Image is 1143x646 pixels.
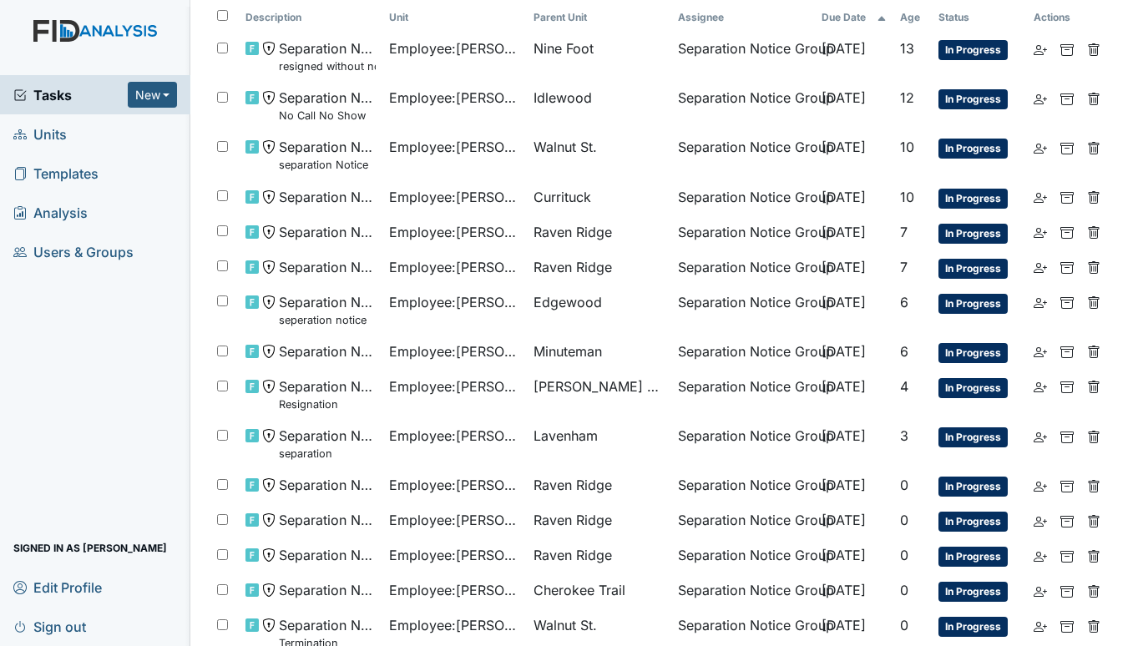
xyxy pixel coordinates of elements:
[1060,292,1074,312] a: Archive
[279,88,377,124] span: Separation Notice No Call No Show
[13,574,102,600] span: Edit Profile
[534,88,592,108] span: Idlewood
[938,547,1008,567] span: In Progress
[1060,38,1074,58] a: Archive
[1060,137,1074,157] a: Archive
[389,475,520,495] span: Employee : [PERSON_NAME]
[279,396,377,412] small: Resignation
[900,343,908,360] span: 6
[1087,475,1100,495] a: Delete
[822,139,866,155] span: [DATE]
[534,292,602,312] span: Edgewood
[1060,88,1074,108] a: Archive
[671,538,816,573] td: Separation Notice Group
[1027,3,1110,32] th: Actions
[534,376,665,396] span: [PERSON_NAME] Loop
[279,38,377,74] span: Separation Notice resigned without notice
[671,180,816,215] td: Separation Notice Group
[279,580,377,600] span: Separation Notice
[822,294,866,310] span: [DATE]
[900,617,908,633] span: 0
[671,468,816,503] td: Separation Notice Group
[279,545,377,565] span: Separation Notice
[1087,615,1100,635] a: Delete
[815,3,893,32] th: Toggle SortBy
[671,81,816,130] td: Separation Notice Group
[534,257,612,277] span: Raven Ridge
[13,121,67,147] span: Units
[900,189,914,205] span: 10
[1060,187,1074,207] a: Archive
[671,3,816,32] th: Assignee
[900,378,908,395] span: 4
[900,427,908,444] span: 3
[1060,376,1074,396] a: Archive
[822,89,866,106] span: [DATE]
[1060,580,1074,600] a: Archive
[900,40,914,57] span: 13
[389,222,520,242] span: Employee : [PERSON_NAME]
[13,160,99,186] span: Templates
[822,189,866,205] span: [DATE]
[279,446,377,462] small: separation
[382,3,527,32] th: Toggle SortBy
[938,189,1008,209] span: In Progress
[822,259,866,275] span: [DATE]
[534,545,612,565] span: Raven Ridge
[671,419,816,468] td: Separation Notice Group
[534,187,591,207] span: Currituck
[1060,545,1074,565] a: Archive
[822,343,866,360] span: [DATE]
[534,341,602,361] span: Minuteman
[900,89,914,106] span: 12
[389,187,520,207] span: Employee : [PERSON_NAME]
[671,215,816,250] td: Separation Notice Group
[279,292,377,328] span: Separation Notice seperation notice
[938,89,1008,109] span: In Progress
[1060,222,1074,242] a: Archive
[938,617,1008,637] span: In Progress
[822,547,866,563] span: [DATE]
[13,535,167,561] span: Signed in as [PERSON_NAME]
[534,38,594,58] span: Nine Foot
[1060,510,1074,530] a: Archive
[389,545,520,565] span: Employee : [PERSON_NAME]
[279,108,377,124] small: No Call No Show
[671,285,816,335] td: Separation Notice Group
[822,378,866,395] span: [DATE]
[239,3,383,32] th: Toggle SortBy
[389,88,520,108] span: Employee : [PERSON_NAME]
[279,257,377,277] span: Separation Notice
[938,477,1008,497] span: In Progress
[671,250,816,285] td: Separation Notice Group
[13,85,128,105] a: Tasks
[938,512,1008,532] span: In Progress
[1087,187,1100,207] a: Delete
[671,335,816,370] td: Separation Notice Group
[893,3,932,32] th: Toggle SortBy
[389,257,520,277] span: Employee : [PERSON_NAME]
[534,475,612,495] span: Raven Ridge
[900,139,914,155] span: 10
[1060,257,1074,277] a: Archive
[534,426,598,446] span: Lavenham
[389,341,520,361] span: Employee : [PERSON_NAME]
[938,224,1008,244] span: In Progress
[279,157,377,173] small: separation Notice
[900,477,908,493] span: 0
[279,426,377,462] span: Separation Notice separation
[279,312,377,328] small: seperation notice
[279,187,377,207] span: Separation Notice
[1087,376,1100,396] a: Delete
[938,427,1008,447] span: In Progress
[900,512,908,528] span: 0
[938,294,1008,314] span: In Progress
[671,130,816,179] td: Separation Notice Group
[671,573,816,608] td: Separation Notice Group
[1060,426,1074,446] a: Archive
[279,222,377,242] span: Separation Notice
[279,475,377,495] span: Separation Notice
[822,427,866,444] span: [DATE]
[279,510,377,530] span: Separation Notice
